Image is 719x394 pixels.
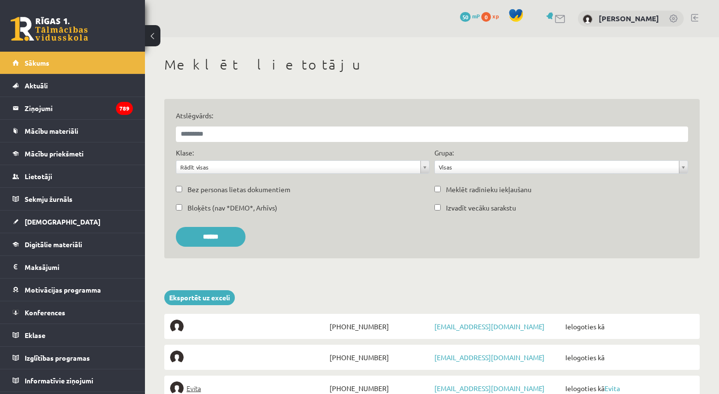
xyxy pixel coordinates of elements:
legend: Maksājumi [25,256,133,278]
a: 50 mP [460,12,480,20]
span: Mācību priekšmeti [25,149,84,158]
span: 50 [460,12,471,22]
a: Sākums [13,52,133,74]
label: Bez personas lietas dokumentiem [187,184,290,195]
a: [EMAIL_ADDRESS][DOMAIN_NAME] [434,384,545,393]
span: Izglītības programas [25,353,90,362]
a: Digitālie materiāli [13,233,133,255]
span: Motivācijas programma [25,285,101,294]
span: Digitālie materiāli [25,240,82,249]
a: [EMAIL_ADDRESS][DOMAIN_NAME] [434,353,545,362]
a: Eklase [13,324,133,346]
h1: Meklēt lietotāju [164,56,700,73]
span: Konferences [25,308,65,317]
a: Rādīt visas [176,161,429,173]
a: Lietotāji [13,165,133,187]
a: Konferences [13,301,133,324]
a: Visas [435,161,688,173]
span: Sākums [25,58,49,67]
span: mP [472,12,480,20]
a: Informatīvie ziņojumi [13,369,133,392]
a: Mācību priekšmeti [13,142,133,165]
span: Rādīt visas [180,161,417,173]
a: Aktuāli [13,74,133,97]
label: Klase: [176,148,194,158]
a: [EMAIL_ADDRESS][DOMAIN_NAME] [434,322,545,331]
label: Atslēgvārds: [176,111,688,121]
a: Maksājumi [13,256,133,278]
label: Izvadīt vecāku sarakstu [446,203,516,213]
label: Meklēt radinieku iekļaušanu [446,184,532,195]
span: [DEMOGRAPHIC_DATA] [25,217,101,226]
a: Rīgas 1. Tālmācības vidusskola [11,17,88,41]
a: Sekmju žurnāls [13,188,133,210]
span: xp [492,12,499,20]
span: Ielogoties kā [563,351,694,364]
span: Lietotāji [25,172,52,181]
label: Bloķēts (nav *DEMO*, Arhīvs) [187,203,277,213]
span: Visas [439,161,675,173]
span: Eklase [25,331,45,339]
a: [DEMOGRAPHIC_DATA] [13,211,133,233]
span: Sekmju žurnāls [25,195,72,203]
a: Mācību materiāli [13,120,133,142]
span: [PHONE_NUMBER] [327,320,432,333]
a: Motivācijas programma [13,279,133,301]
a: Ziņojumi789 [13,97,133,119]
a: 0 xp [481,12,503,20]
span: Ielogoties kā [563,320,694,333]
a: Eksportēt uz exceli [164,290,235,305]
span: Informatīvie ziņojumi [25,376,93,385]
a: [PERSON_NAME] [599,14,659,23]
i: 789 [116,102,133,115]
span: Mācību materiāli [25,127,78,135]
legend: Ziņojumi [25,97,133,119]
a: Evita [604,384,620,393]
span: 0 [481,12,491,22]
a: Izglītības programas [13,347,133,369]
span: Aktuāli [25,81,48,90]
span: [PHONE_NUMBER] [327,351,432,364]
img: Olga Zemniece [583,14,592,24]
label: Grupa: [434,148,454,158]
